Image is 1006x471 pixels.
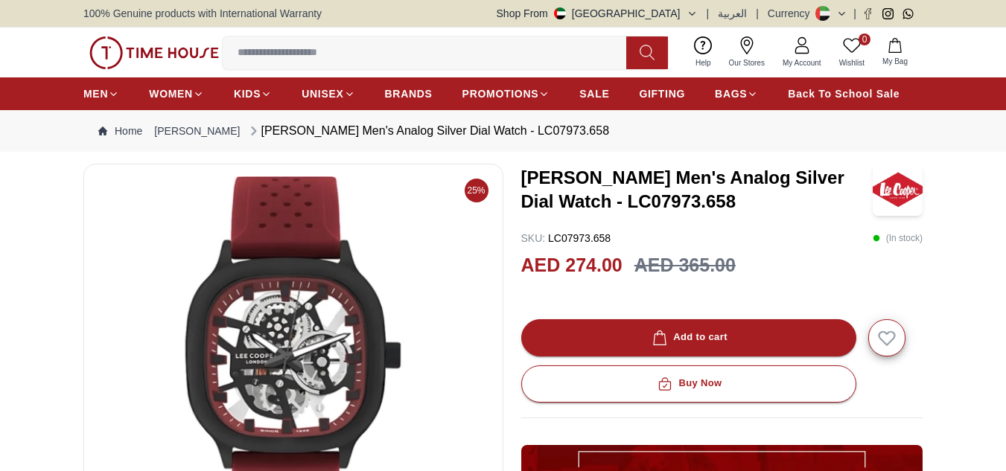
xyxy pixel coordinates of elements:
[882,8,894,19] a: Instagram
[715,80,758,107] a: BAGS
[687,33,720,71] a: Help
[385,80,433,107] a: BRANDS
[521,231,611,246] p: LC07973.658
[234,86,261,101] span: KIDS
[873,231,923,246] p: ( In stock )
[902,8,914,19] a: Whatsapp
[862,8,873,19] a: Facebook
[756,6,759,21] span: |
[521,365,856,403] button: Buy Now
[521,166,873,214] h3: [PERSON_NAME] Men's Analog Silver Dial Watch - LC07973.658
[465,179,488,202] span: 25%
[554,7,566,19] img: United Arab Emirates
[634,251,736,280] h3: AED 365.00
[720,33,774,71] a: Our Stores
[639,86,685,101] span: GIFTING
[246,122,610,140] div: [PERSON_NAME] Men's Analog Silver Dial Watch - LC07973.658
[462,86,539,101] span: PROMOTIONS
[777,57,827,68] span: My Account
[521,251,623,280] h2: AED 274.00
[83,80,119,107] a: MEN
[768,6,816,21] div: Currency
[876,56,914,67] span: My Bag
[715,86,747,101] span: BAGS
[788,86,900,101] span: Back To School Sale
[649,329,728,346] div: Add to cart
[234,80,272,107] a: KIDS
[707,6,710,21] span: |
[497,6,698,21] button: Shop From[GEOGRAPHIC_DATA]
[579,80,609,107] a: SALE
[83,110,923,152] nav: Breadcrumb
[639,80,685,107] a: GIFTING
[830,33,873,71] a: 0Wishlist
[154,124,240,138] a: [PERSON_NAME]
[690,57,717,68] span: Help
[302,80,354,107] a: UNISEX
[788,80,900,107] a: Back To School Sale
[723,57,771,68] span: Our Stores
[521,319,856,356] button: Add to cart
[98,124,142,138] a: Home
[873,35,917,70] button: My Bag
[833,57,870,68] span: Wishlist
[462,80,550,107] a: PROMOTIONS
[853,6,856,21] span: |
[859,33,870,45] span: 0
[385,86,433,101] span: BRANDS
[83,6,322,21] span: 100% Genuine products with International Warranty
[873,164,923,216] img: Lee Cooper Men's Analog Silver Dial Watch - LC07973.658
[302,86,343,101] span: UNISEX
[149,80,204,107] a: WOMEN
[521,232,546,244] span: SKU :
[579,86,609,101] span: SALE
[655,375,722,392] div: Buy Now
[89,36,219,69] img: ...
[149,86,193,101] span: WOMEN
[83,86,108,101] span: MEN
[718,6,747,21] button: العربية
